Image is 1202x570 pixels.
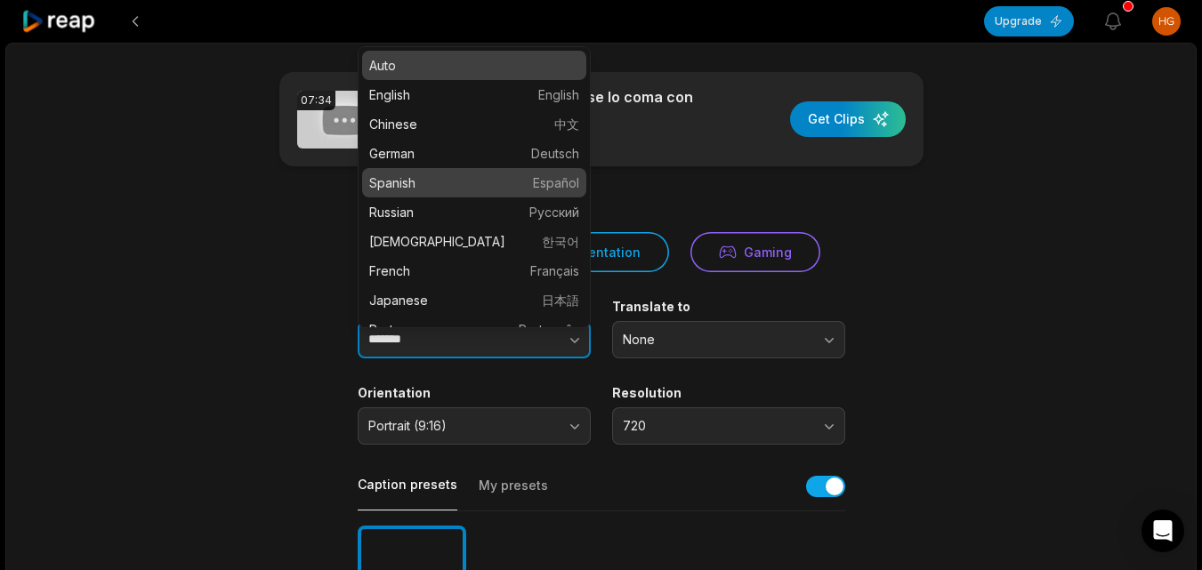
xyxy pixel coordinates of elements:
button: Upgrade [984,6,1074,36]
button: Caption presets [358,476,457,510]
span: Deutsch [531,144,579,163]
span: 720 [623,418,810,434]
p: Japanese [369,291,579,309]
span: Español [533,173,579,192]
p: Auto [369,56,579,75]
p: English [369,85,579,104]
label: Orientation [358,385,591,401]
p: Spanish [369,173,579,192]
p: Russian [369,203,579,221]
div: Select Video Genre [358,202,845,218]
p: Chinese [369,115,579,133]
div: Open Intercom Messenger [1141,510,1184,552]
button: My presets [479,477,548,510]
span: English [538,85,579,104]
p: French [369,261,579,280]
p: Portuguese [369,320,579,339]
button: None [612,321,845,358]
label: Resolution [612,385,845,401]
span: Français [530,261,579,280]
span: None [623,332,810,348]
span: 日本語 [542,291,579,309]
div: 07:34 [297,91,335,110]
label: Translate to [612,299,845,315]
button: Gaming [690,232,820,272]
span: Portrait (9:16) [368,418,555,434]
span: 한국어 [542,232,579,251]
button: 720 [612,407,845,445]
p: [DEMOGRAPHIC_DATA] [369,232,579,251]
p: German [369,144,579,163]
button: Get Clips [790,101,906,137]
span: Português [519,320,579,339]
span: 中文 [554,115,579,133]
span: Русский [529,203,579,221]
button: Portrait (9:16) [358,407,591,445]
